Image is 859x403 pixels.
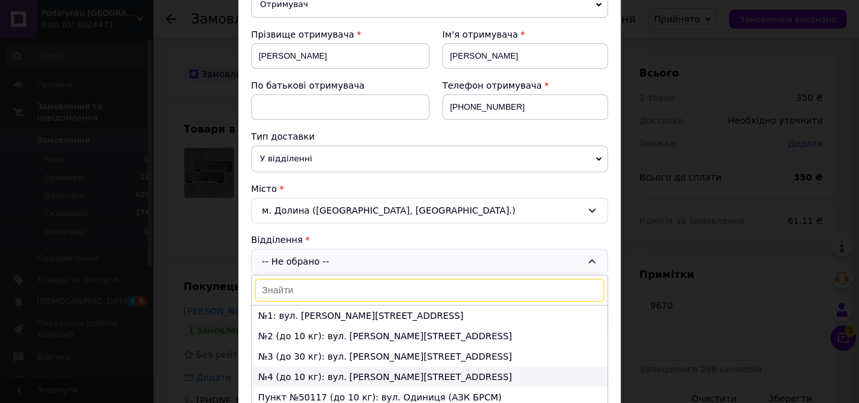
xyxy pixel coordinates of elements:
[252,367,607,387] li: №4 (до 10 кг): вул. [PERSON_NAME][STREET_ADDRESS]
[251,249,608,274] div: -- Не обрано --
[251,182,608,195] div: Місто
[442,94,608,120] input: +380
[442,29,518,40] span: Ім'я отримувача
[251,29,354,40] span: Прізвище отримувача
[251,233,608,246] div: Відділення
[252,305,607,326] li: №1: вул. [PERSON_NAME][STREET_ADDRESS]
[252,326,607,346] li: №2 (до 10 кг): вул. [PERSON_NAME][STREET_ADDRESS]
[251,131,315,142] span: Тип доставки
[442,80,542,91] span: Телефон отримувача
[251,145,608,172] span: У відділенні
[251,198,608,223] div: м. Долина ([GEOGRAPHIC_DATA], [GEOGRAPHIC_DATA].)
[255,279,604,302] input: Знайти
[252,346,607,367] li: №3 (до 30 кг): вул. [PERSON_NAME][STREET_ADDRESS]
[251,80,365,91] span: По батькові отримувача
